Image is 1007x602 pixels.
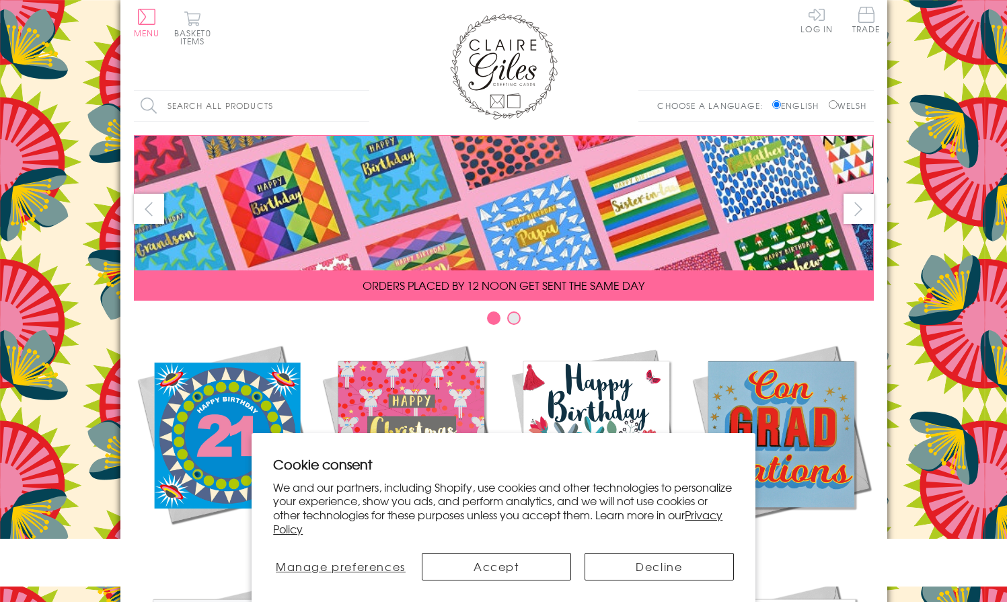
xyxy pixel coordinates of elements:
[182,537,270,553] span: New Releases
[134,194,164,224] button: prev
[747,537,816,553] span: Academic
[772,100,825,112] label: English
[422,553,571,580] button: Accept
[273,480,734,536] p: We and our partners, including Shopify, use cookies and other technologies to personalize your ex...
[829,100,867,112] label: Welsh
[800,7,833,33] a: Log In
[180,27,211,47] span: 0 items
[134,342,319,553] a: New Releases
[356,91,369,121] input: Search
[273,506,722,537] a: Privacy Policy
[319,342,504,553] a: Christmas
[134,27,160,39] span: Menu
[487,311,500,325] button: Carousel Page 1 (Current Slide)
[134,9,160,37] button: Menu
[585,553,734,580] button: Decline
[134,91,369,121] input: Search all products
[134,311,874,332] div: Carousel Pagination
[504,342,689,553] a: Birthdays
[852,7,881,33] span: Trade
[363,277,644,293] span: ORDERS PLACED BY 12 NOON GET SENT THE SAME DAY
[657,100,770,112] p: Choose a language:
[507,311,521,325] button: Carousel Page 2
[273,553,408,580] button: Manage preferences
[852,7,881,36] a: Trade
[450,13,558,120] img: Claire Giles Greetings Cards
[772,100,781,109] input: English
[844,194,874,224] button: next
[689,342,874,553] a: Academic
[174,11,211,45] button: Basket0 items
[829,100,837,109] input: Welsh
[273,455,734,474] h2: Cookie consent
[276,558,406,574] span: Manage preferences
